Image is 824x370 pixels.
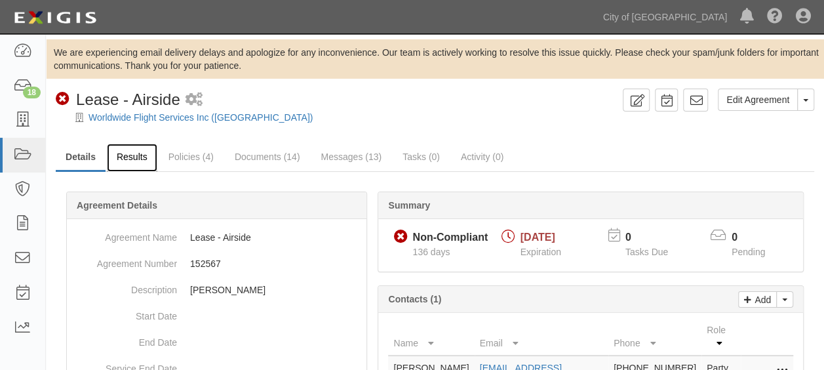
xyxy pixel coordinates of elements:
a: Documents (14) [225,144,310,170]
a: Activity (0) [451,144,513,170]
span: Lease - Airside [76,91,180,108]
div: Non-Compliant [412,230,488,245]
i: 1 scheduled workflow [186,93,203,107]
div: Lease - Airside [56,89,180,111]
dt: End Date [72,329,177,349]
i: Help Center - Complianz [767,9,783,25]
dt: Start Date [72,303,177,323]
a: City of [GEOGRAPHIC_DATA] [597,4,734,30]
b: Summary [388,200,430,211]
a: Edit Agreement [718,89,798,111]
a: Add [738,291,777,308]
dd: 152567 [72,251,361,277]
a: Tasks (0) [393,144,450,170]
p: 0 [732,230,781,245]
p: 0 [625,230,684,245]
span: [DATE] [520,232,555,243]
dt: Agreement Name [72,224,177,244]
div: We are experiencing email delivery delays and apologize for any inconvenience. Our team is active... [46,46,824,72]
th: Email [475,318,608,356]
div: 18 [23,87,41,98]
th: Name [388,318,474,356]
a: Worldwide Flight Services Inc ([GEOGRAPHIC_DATA]) [88,112,313,123]
a: Policies (4) [159,144,224,170]
a: Details [56,144,106,172]
p: [PERSON_NAME] [190,283,361,297]
dd: Lease - Airside [72,224,361,251]
span: Pending [732,247,765,257]
b: Contacts (1) [388,294,441,304]
dt: Description [72,277,177,297]
p: Add [751,292,771,307]
a: Results [107,144,157,172]
span: Tasks Due [625,247,668,257]
span: Since 03/31/2025 [412,247,450,257]
a: Messages (13) [311,144,391,170]
i: Non-Compliant [393,230,407,244]
th: Role [701,318,741,356]
img: logo-5460c22ac91f19d4615b14bd174203de0afe785f0fc80cf4dbbc73dc1793850b.png [10,6,100,30]
i: Non-Compliant [56,92,69,106]
span: Expiration [520,247,561,257]
dt: Agreement Number [72,251,177,270]
th: Phone [608,318,701,356]
b: Agreement Details [77,200,157,211]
